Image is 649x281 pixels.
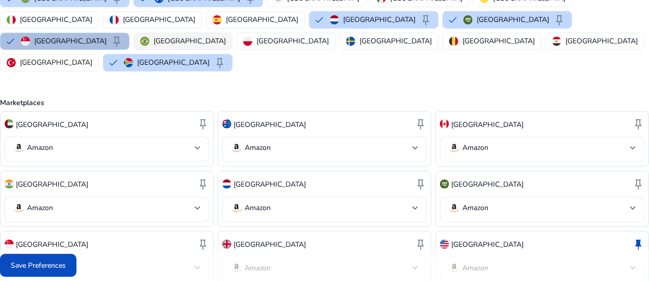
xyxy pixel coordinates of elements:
p: [GEOGRAPHIC_DATA] [233,239,306,250]
p: [GEOGRAPHIC_DATA] [233,119,306,130]
img: in.svg [5,180,14,189]
img: us.svg [440,240,449,249]
img: sg.svg [21,37,30,46]
span: keep [420,14,432,26]
span: keep [111,35,123,47]
p: Amazon [462,143,488,152]
img: amazon.svg [230,142,243,154]
img: ae.svg [5,119,14,129]
img: nl.svg [222,180,231,189]
span: keep [197,238,209,250]
span: keep [414,118,427,130]
p: Amazon [27,203,53,213]
p: [GEOGRAPHIC_DATA] [16,179,88,190]
p: [GEOGRAPHIC_DATA] [16,239,88,250]
p: [GEOGRAPHIC_DATA] [462,36,535,46]
p: [GEOGRAPHIC_DATA] [477,14,549,25]
p: [GEOGRAPHIC_DATA] [153,36,226,46]
img: ca.svg [440,119,449,129]
p: [GEOGRAPHIC_DATA] [226,14,298,25]
span: keep [197,178,209,190]
img: fr.svg [110,15,119,24]
img: uk.svg [222,240,231,249]
img: se.svg [346,37,355,46]
img: amazon.svg [13,202,25,214]
p: Amazon [245,143,271,152]
span: keep [553,14,565,26]
p: Amazon [245,203,271,213]
img: eg.svg [552,37,561,46]
img: be.svg [449,37,458,46]
img: sg.svg [5,240,14,249]
span: keep [414,238,427,250]
img: za.svg [124,58,133,67]
span: keep [632,178,644,190]
p: [GEOGRAPHIC_DATA] [451,179,524,190]
p: [GEOGRAPHIC_DATA] [451,239,524,250]
img: pl.svg [243,37,252,46]
img: sa.svg [440,180,449,189]
p: [GEOGRAPHIC_DATA] [343,14,416,25]
img: tr.svg [7,58,16,67]
p: [GEOGRAPHIC_DATA] [20,57,92,68]
span: keep [632,238,644,250]
img: br.svg [140,37,149,46]
img: sa.svg [463,15,473,24]
p: Amazon [27,143,53,152]
span: keep [632,118,644,130]
img: amazon.svg [448,202,460,214]
img: au.svg [222,119,231,129]
img: it.svg [7,15,16,24]
p: [GEOGRAPHIC_DATA] [565,36,638,46]
p: Amazon [462,203,488,213]
p: [GEOGRAPHIC_DATA] [123,14,195,25]
span: keep [214,57,226,69]
img: nl.svg [330,15,339,24]
img: amazon.svg [13,142,25,154]
span: Save Preferences [11,260,66,271]
span: keep [197,118,209,130]
p: [GEOGRAPHIC_DATA] [137,57,210,68]
p: [GEOGRAPHIC_DATA] [20,14,92,25]
p: [GEOGRAPHIC_DATA] [34,36,107,46]
p: [GEOGRAPHIC_DATA] [233,179,306,190]
img: es.svg [213,15,222,24]
img: amazon.svg [448,142,460,154]
span: keep [414,178,427,190]
p: [GEOGRAPHIC_DATA] [16,119,88,130]
p: [GEOGRAPHIC_DATA] [451,119,524,130]
p: [GEOGRAPHIC_DATA] [256,36,329,46]
p: [GEOGRAPHIC_DATA] [359,36,432,46]
img: amazon.svg [230,202,243,214]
